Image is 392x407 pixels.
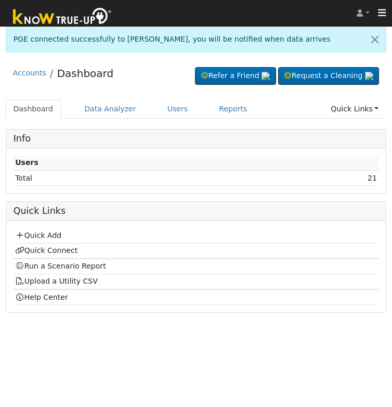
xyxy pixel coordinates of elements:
[195,67,276,85] a: Refer a Friend
[76,99,144,119] a: Data Analyzer
[211,99,255,119] a: Reports
[57,67,114,80] a: Dashboard
[15,246,77,255] a: Quick Connect
[15,158,38,167] strong: Users
[6,99,61,119] a: Dashboard
[160,99,196,119] a: Users
[278,67,379,85] a: Request a Cleaning
[368,174,377,182] a: 21
[323,99,386,119] a: Quick Links
[372,6,392,20] button: Toggle navigation
[15,231,61,239] a: Quick Add
[365,72,373,80] img: retrieve
[13,69,46,77] a: Accounts
[262,72,270,80] img: retrieve
[15,293,68,301] a: Help Center
[8,6,117,29] img: Know True-Up
[6,26,387,53] div: PGE connected successfully to [PERSON_NAME], you will be notified when data arrives
[15,277,98,285] a: Upload a Utility CSV
[364,27,386,52] a: Close
[14,133,379,144] h5: Info
[14,171,238,186] td: Total
[14,206,379,217] h5: Quick Links
[15,262,106,270] a: Run a Scenario Report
